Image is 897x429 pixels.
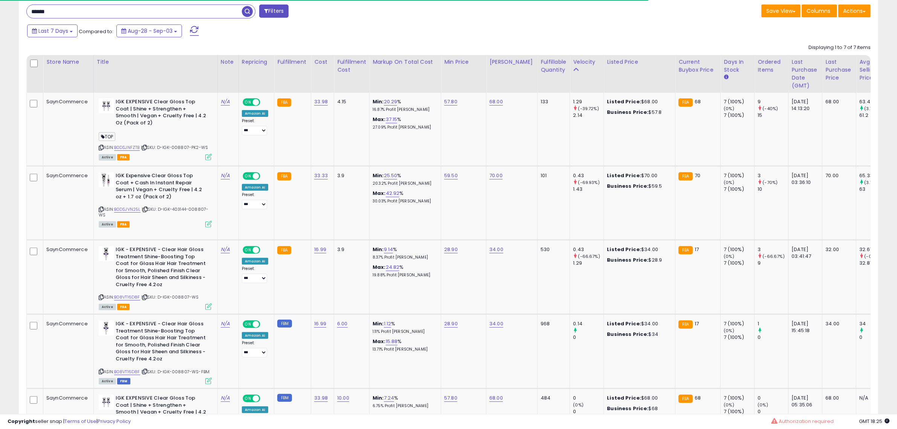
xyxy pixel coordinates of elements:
button: Columns [802,5,837,17]
a: Privacy Policy [98,418,131,425]
div: [PERSON_NAME] [489,58,534,66]
strong: Copyright [8,418,35,425]
div: $34 [607,331,669,338]
a: B08VT16D8F [114,369,140,375]
div: 484 [541,395,564,401]
b: Listed Price: [607,98,641,105]
div: Last Purchase Price [825,58,853,82]
div: 1.43 [573,186,604,193]
a: N/A [221,320,230,328]
b: IGK - EXPENSIVE - Clear Hair Gloss Treatment Shine-Boosting Top Coat for Glass Hair Hair Treatmen... [116,246,207,290]
div: 68.00 [825,98,850,105]
div: % [373,190,435,204]
div: 101 [541,172,564,179]
div: Velocity [573,58,601,66]
small: (-66.67%) [578,253,600,259]
a: 70.00 [489,172,503,179]
span: All listings currently available for purchase on Amazon [99,304,116,310]
div: Fulfillment [277,58,308,66]
b: Listed Price: [607,172,641,179]
a: 57.80 [444,394,457,402]
img: 31ytFdTRN0L._SL40_.jpg [99,320,114,336]
div: 9 [758,260,788,267]
div: Amazon AI [242,110,268,117]
b: Min: [373,98,384,105]
span: Columns [807,7,830,15]
span: All listings currently available for purchase on Amazon [99,154,116,161]
small: (0%) [724,328,734,334]
div: 1.29 [573,98,604,105]
div: $68 [607,405,669,412]
div: N/A [859,395,884,401]
b: Business Price: [607,182,648,190]
div: 3 [758,246,788,253]
div: $28.9 [607,257,669,264]
div: % [373,98,435,112]
a: 15.88 [386,338,398,345]
div: Cost [314,58,331,66]
a: 28.90 [444,246,458,253]
div: Fulfillment Cost [337,58,366,74]
div: SaynCommerce [46,172,88,179]
img: 31ytFdTRN0L._SL40_.jpg [99,246,114,261]
button: Actions [838,5,871,17]
span: | SKU: D-IGK-008807-WS-FBM [141,369,209,375]
div: % [373,264,435,278]
div: 2.14 [573,112,604,119]
div: [DATE] 15:45:18 [792,320,816,334]
div: Title [97,58,214,66]
span: | SKU: D-IGK-008807-WS [141,294,199,300]
a: N/A [221,394,230,402]
div: 0.14 [573,320,604,327]
span: Compared to: [79,28,113,35]
div: 63 [859,186,890,193]
small: FBA [277,172,291,181]
span: ON [243,99,253,106]
div: 0 [758,395,788,401]
div: Current Buybox Price [678,58,717,74]
img: 41EpfJLeKLL._SL40_.jpg [99,172,114,187]
small: (0%) [724,179,734,185]
p: 16.87% Profit [PERSON_NAME] [373,107,435,112]
a: 57.80 [444,98,457,106]
div: Note [221,58,235,66]
span: OFF [259,173,271,179]
b: Listed Price: [607,320,641,327]
div: SaynCommerce [46,98,88,105]
small: (-0.61%) [865,253,883,259]
small: FBA [277,98,291,107]
button: Last 7 Days [27,25,78,37]
b: Min: [373,394,384,401]
b: Min: [373,320,384,327]
span: 17 [695,320,699,327]
div: Days In Stock [724,58,751,74]
small: (0%) [573,402,584,408]
a: 37.15 [386,116,397,123]
div: 0.43 [573,246,604,253]
div: 1 [758,320,788,327]
div: 65.33 [859,172,890,179]
a: 34.00 [489,320,503,328]
b: Max: [373,190,386,197]
div: $57.8 [607,109,669,116]
span: 70 [695,172,700,179]
span: ON [243,247,253,253]
small: (3.7%) [865,179,878,185]
div: Preset: [242,266,268,283]
div: 4.15 [337,98,364,105]
div: 0 [573,395,604,401]
span: OFF [259,99,271,106]
div: % [373,172,435,186]
div: 3.9 [337,246,364,253]
div: 0 [573,334,604,341]
a: 16.99 [314,320,326,328]
a: 1.12 [384,320,391,328]
div: [DATE] 03:41:47 [792,246,816,260]
div: 63.47 [859,98,890,105]
div: Listed Price [607,58,672,66]
p: 27.09% Profit [PERSON_NAME] [373,125,435,130]
span: 2025-09-11 18:25 GMT [859,418,889,425]
small: FBA [678,246,692,254]
p: 8.37% Profit [PERSON_NAME] [373,255,435,260]
small: Days In Stock. [724,74,728,81]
